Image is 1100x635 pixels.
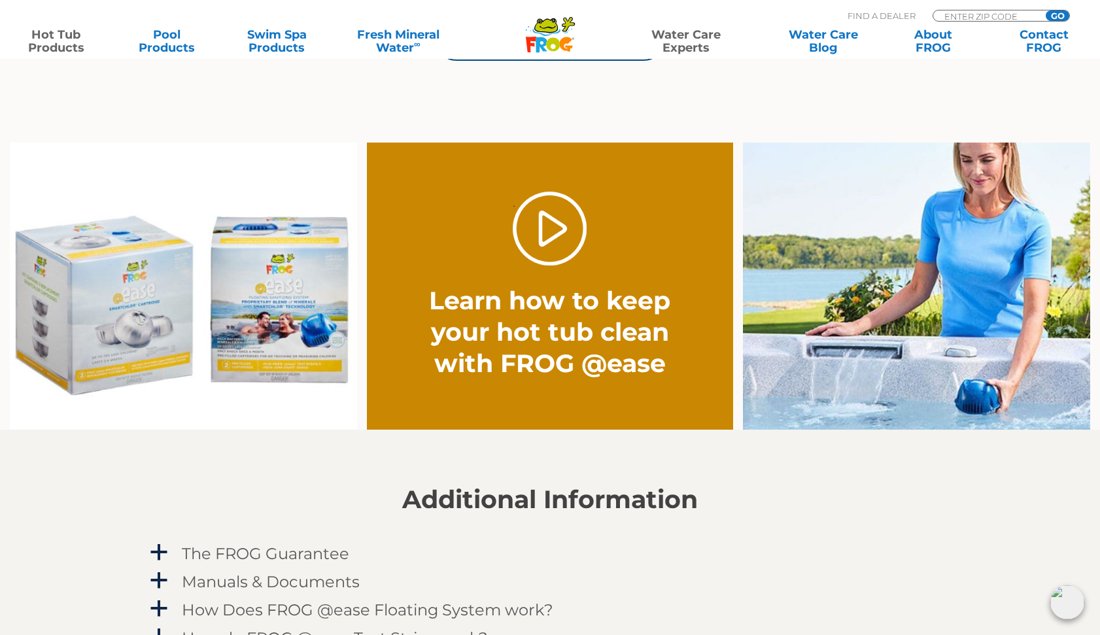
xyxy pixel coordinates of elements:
[234,28,320,54] a: Swim SpaProducts
[182,545,349,562] h4: The FROG Guarantee
[513,192,587,266] a: Play Video
[1046,10,1069,21] input: GO
[13,28,99,54] a: Hot TubProducts
[780,28,866,54] a: Water CareBlog
[148,570,952,594] a: a Manuals & Documents
[1050,585,1084,619] img: openIcon
[148,541,952,566] a: a The FROG Guarantee
[149,543,169,562] span: a
[148,485,952,514] h2: Additional Information
[414,39,421,49] sup: ∞
[1001,28,1087,54] a: ContactFROG
[422,285,678,379] h2: Learn how to keep your hot tub clean with FROG @ease
[182,573,360,591] h4: Manuals & Documents
[943,10,1031,22] input: Zip Code Form
[743,143,1090,430] img: fpo-flippin-frog-2
[149,571,169,591] span: a
[891,28,976,54] a: AboutFROG
[124,28,209,54] a: PoolProducts
[148,598,952,622] a: a How Does FROG @ease Floating System work?
[345,28,452,54] a: Fresh MineralWater∞
[848,10,916,22] p: Find A Dealer
[182,601,553,619] h4: How Does FROG @ease Floating System work?
[149,599,169,619] span: a
[10,143,357,430] img: Ease Packaging
[616,28,755,54] a: Water CareExperts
